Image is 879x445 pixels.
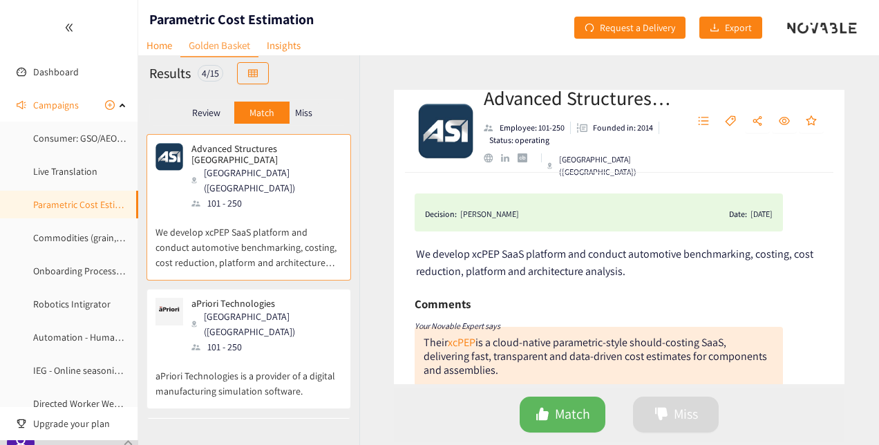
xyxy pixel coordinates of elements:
[33,397,213,410] a: Directed Worker Wearables – Manufacturing
[593,122,653,134] p: Founded in: 2014
[149,64,191,83] h2: Results
[571,122,659,134] li: Founded in year
[191,309,341,339] div: [GEOGRAPHIC_DATA] ([GEOGRAPHIC_DATA])
[725,20,752,35] span: Export
[415,321,500,331] i: Your Novable Expert says
[191,298,332,309] p: aPriori Technologies
[555,404,590,425] span: Match
[295,107,312,118] p: Miss
[799,111,824,133] button: star
[484,134,549,146] li: Status
[810,379,879,445] iframe: Chat Widget
[155,298,183,325] img: Snapshot of the company's website
[424,335,767,377] div: Their is a cloud-native parametric-style should-costing SaaS, delivering fast, transparent and da...
[155,354,342,399] p: aPriori Technologies is a provider of a digital manufacturing simulation software.
[33,91,79,119] span: Campaigns
[699,17,762,39] button: downloadExport
[547,153,674,178] div: [GEOGRAPHIC_DATA] ([GEOGRAPHIC_DATA])
[518,153,535,162] a: crunchbase
[33,231,236,244] a: Commodities (grain, sweeteners, seasonings, oils)
[149,10,314,29] h1: Parametric Cost Estimation
[501,154,518,162] a: linkedin
[138,35,180,56] a: Home
[33,331,158,343] a: Automation - Humanoid Hand
[489,134,549,146] p: Status: operating
[750,207,773,221] div: [DATE]
[520,397,605,433] button: likeMatch
[155,211,342,270] p: We develop xcPEP SaaS platform and conduct automotive benchmarking, costing, cost reduction, plat...
[698,115,709,128] span: unordered-list
[448,335,475,350] a: xcPEP
[779,115,790,128] span: eye
[191,143,332,165] p: Advanced Structures [GEOGRAPHIC_DATA]
[585,23,594,34] span: redo
[729,207,747,221] span: Date:
[33,298,111,310] a: Robotics Intigrator
[191,165,341,196] div: [GEOGRAPHIC_DATA] ([GEOGRAPHIC_DATA])
[33,410,127,437] span: Upgrade your plan
[418,104,473,159] img: Company Logo
[198,65,223,82] div: 4 / 15
[633,397,719,433] button: dislikeMiss
[536,407,549,423] span: like
[745,111,770,133] button: share-alt
[500,122,565,134] p: Employee: 101-250
[484,122,571,134] li: Employees
[33,198,144,211] a: Parametric Cost Estimation
[484,153,501,162] a: website
[237,62,269,84] button: table
[710,23,719,34] span: download
[155,143,183,171] img: Snapshot of the company's website
[600,20,675,35] span: Request a Delivery
[574,17,686,39] button: redoRequest a Delivery
[192,107,220,118] p: Review
[460,207,519,221] div: [PERSON_NAME]
[718,111,743,133] button: tag
[772,111,797,133] button: eye
[416,247,813,278] span: We develop xcPEP SaaS platform and conduct automotive benchmarking, costing, cost reduction, plat...
[725,115,736,128] span: tag
[17,100,26,110] span: sound
[33,165,97,178] a: Live Translation
[691,111,716,133] button: unordered-list
[806,115,817,128] span: star
[248,68,258,79] span: table
[425,207,457,221] span: Decision:
[33,364,173,377] a: IEG - Online seasoning monitoring
[752,115,763,128] span: share-alt
[17,419,26,428] span: trophy
[33,132,158,144] a: Consumer: GSO/AEO Solutions
[191,339,341,354] div: 101 - 250
[674,404,698,425] span: Miss
[33,265,142,277] a: Onboarding Process Mgmt
[415,294,471,314] h6: Comments
[484,84,674,112] h2: Advanced Structures [GEOGRAPHIC_DATA]
[258,35,309,56] a: Insights
[64,23,74,32] span: double-left
[654,407,668,423] span: dislike
[33,66,79,78] a: Dashboard
[249,107,274,118] p: Match
[191,196,341,211] div: 101 - 250
[105,100,115,110] span: plus-circle
[180,35,258,57] a: Golden Basket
